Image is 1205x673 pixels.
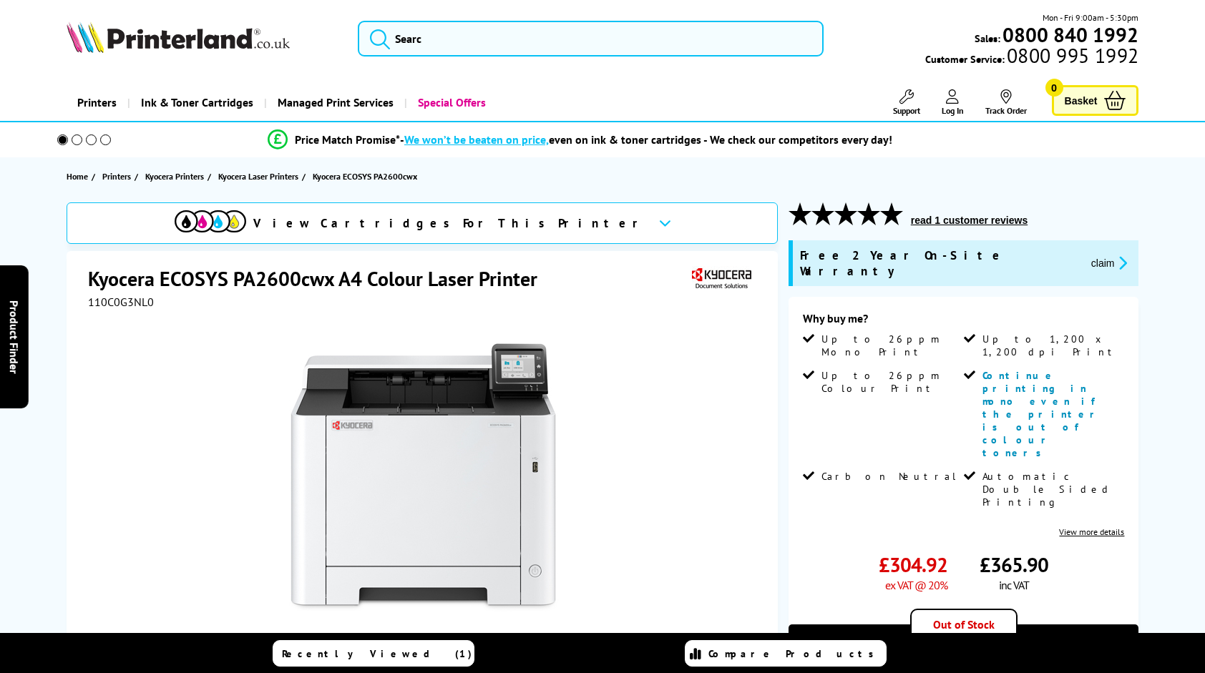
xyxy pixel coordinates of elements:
span: Home [67,169,88,184]
span: £304.92 [879,551,947,578]
a: Kyocera ECOSYS PA2600cwx [313,169,421,184]
a: Ink & Toner Cartridges [127,84,264,121]
input: Searc [358,21,824,57]
a: Kyocera Laser Printers [218,169,302,184]
span: Carbon Neutral [821,470,957,483]
a: Kyocera Printers [145,169,208,184]
span: Free 2 Year On-Site Warranty [800,247,1080,279]
span: Ink & Toner Cartridges [141,84,253,121]
button: promo-description [1087,255,1132,271]
span: Kyocera ECOSYS PA2600cwx [313,169,417,184]
a: Log In [942,89,964,116]
a: Special Offers [404,84,497,121]
button: read 1 customer reviews [907,214,1032,227]
span: Up to 26ppm Mono Print [821,333,960,358]
span: Mon - Fri 9:00am - 5:30pm [1043,11,1138,24]
a: Printerland Logo [67,21,340,56]
a: Home [67,169,92,184]
span: ex VAT @ 20% [885,578,947,592]
a: Printers [102,169,135,184]
li: modal_Promise [37,127,1123,152]
span: Kyocera Laser Printers [218,169,298,184]
span: inc VAT [999,578,1029,592]
span: £365.90 [980,551,1048,578]
span: Kyocera Printers [145,169,204,184]
a: Track Order [985,89,1027,116]
div: Why buy me? [803,311,1125,333]
span: We won’t be beaten on price, [404,132,549,147]
a: View more details [1059,526,1124,537]
span: 0800 995 1992 [1005,49,1138,62]
span: View Cartridges For This Printer [253,215,647,231]
b: 0800 840 1992 [1002,21,1138,48]
a: Printers [67,84,127,121]
h1: Kyocera ECOSYS PA2600cwx A4 Colour Laser Printer [88,265,552,292]
span: Sales: [975,31,1000,45]
a: Basket 0 [1052,85,1139,116]
img: Kyocera ECOSYS PA2600cwx [283,338,564,618]
img: Printerland Logo [67,21,290,53]
span: Product Finder [7,300,21,373]
span: Compare Products [708,647,882,660]
span: 110C0G3NL0 [88,295,154,309]
span: Price Match Promise* [295,132,400,147]
a: Recently Viewed (1) [273,640,474,667]
img: View Cartridges [175,210,246,232]
span: Up to 1,200 x 1,200 dpi Print [982,333,1121,358]
div: Out of Stock [910,609,1018,640]
span: Log In [942,105,964,116]
a: Compare Products [685,640,887,667]
span: Printers [102,169,131,184]
span: Customer Service: [925,49,1138,66]
span: Continue printing in mono even if the printer is out of colour toners [982,369,1103,459]
span: Up to 26ppm Colour Print [821,369,960,395]
span: 0 [1045,79,1063,97]
span: Automatic Double Sided Printing [982,470,1121,509]
img: Kyocera [688,265,754,292]
a: Managed Print Services [264,84,404,121]
div: - even on ink & toner cartridges - We check our competitors every day! [400,132,892,147]
a: 0800 840 1992 [1000,28,1138,41]
span: Recently Viewed (1) [282,647,472,660]
a: Support [893,89,920,116]
span: Support [893,105,920,116]
span: Basket [1065,91,1098,110]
